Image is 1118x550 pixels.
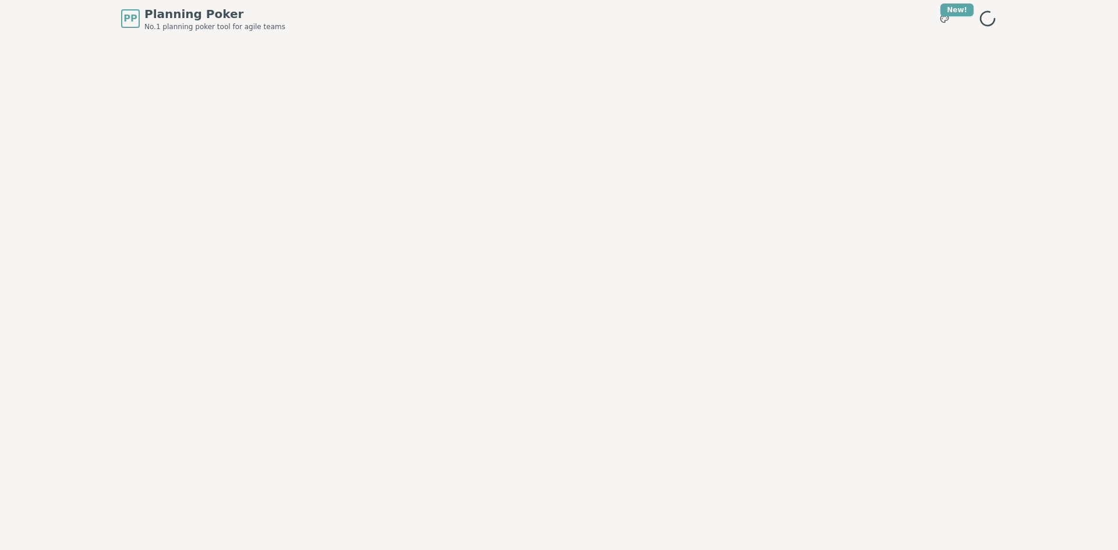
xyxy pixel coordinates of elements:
a: PPPlanning PokerNo.1 planning poker tool for agile teams [121,6,285,31]
button: New! [934,8,955,29]
div: New! [940,3,974,16]
span: PP [123,12,137,26]
span: No.1 planning poker tool for agile teams [144,22,285,31]
span: Planning Poker [144,6,285,22]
